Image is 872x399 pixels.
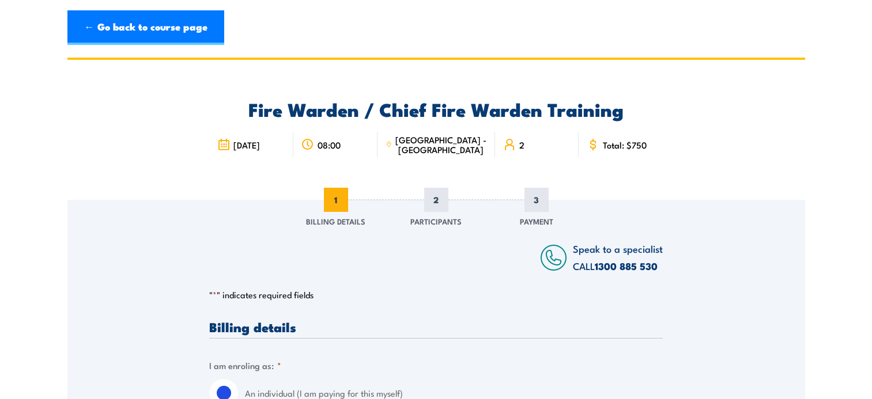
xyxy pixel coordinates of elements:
[209,320,663,333] h3: Billing details
[233,140,260,150] span: [DATE]
[209,359,281,372] legend: I am enroling as:
[603,140,647,150] span: Total: $750
[209,101,663,117] h2: Fire Warden / Chief Fire Warden Training
[395,135,487,154] span: [GEOGRAPHIC_DATA] - [GEOGRAPHIC_DATA]
[324,188,348,212] span: 1
[209,289,663,301] p: " " indicates required fields
[520,215,553,227] span: Payment
[410,215,462,227] span: Participants
[318,140,341,150] span: 08:00
[524,188,549,212] span: 3
[519,140,524,150] span: 2
[67,10,224,45] a: ← Go back to course page
[595,259,658,273] a: 1300 885 530
[306,215,365,227] span: Billing Details
[573,241,663,273] span: Speak to a specialist CALL
[424,188,448,212] span: 2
